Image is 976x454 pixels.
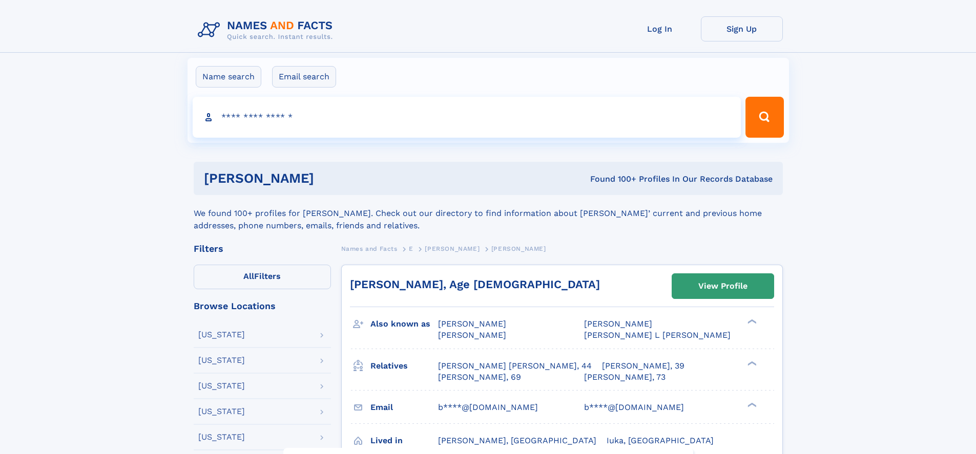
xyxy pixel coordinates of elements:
div: Found 100+ Profiles In Our Records Database [452,174,773,185]
div: ❯ [745,401,757,408]
span: [PERSON_NAME] [438,330,506,340]
div: We found 100+ profiles for [PERSON_NAME]. Check out our directory to find information about [PERS... [194,195,783,232]
a: E [409,242,413,255]
div: [US_STATE] [198,407,245,416]
label: Filters [194,265,331,289]
h3: Email [370,399,438,416]
a: [PERSON_NAME], 73 [584,372,666,383]
span: [PERSON_NAME] [425,245,480,252]
div: ❯ [745,318,757,325]
div: View Profile [698,274,747,298]
div: Browse Locations [194,301,331,311]
label: Name search [196,66,261,88]
span: All [243,271,254,281]
span: E [409,245,413,252]
div: Filters [194,244,331,253]
h3: Also known as [370,315,438,333]
a: [PERSON_NAME], 39 [602,360,684,372]
span: [PERSON_NAME] [438,319,506,329]
div: ❯ [745,360,757,366]
div: [US_STATE] [198,433,245,441]
span: [PERSON_NAME] [584,319,652,329]
img: Logo Names and Facts [194,16,341,44]
span: [PERSON_NAME], [GEOGRAPHIC_DATA] [438,436,596,445]
span: Iuka, [GEOGRAPHIC_DATA] [607,436,714,445]
a: Log In [619,16,701,41]
label: Email search [272,66,336,88]
a: Sign Up [701,16,783,41]
button: Search Button [745,97,783,138]
div: [US_STATE] [198,331,245,339]
a: [PERSON_NAME] [PERSON_NAME], 44 [438,360,592,372]
a: Names and Facts [341,242,398,255]
div: [US_STATE] [198,356,245,364]
span: [PERSON_NAME] [491,245,546,252]
h1: [PERSON_NAME] [204,172,452,185]
span: [PERSON_NAME] L [PERSON_NAME] [584,330,731,340]
a: [PERSON_NAME], 69 [438,372,521,383]
a: [PERSON_NAME] [425,242,480,255]
a: View Profile [672,274,774,298]
h3: Relatives [370,357,438,375]
h3: Lived in [370,432,438,449]
input: search input [193,97,741,138]
a: [PERSON_NAME], Age [DEMOGRAPHIC_DATA] [350,278,600,291]
div: [US_STATE] [198,382,245,390]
